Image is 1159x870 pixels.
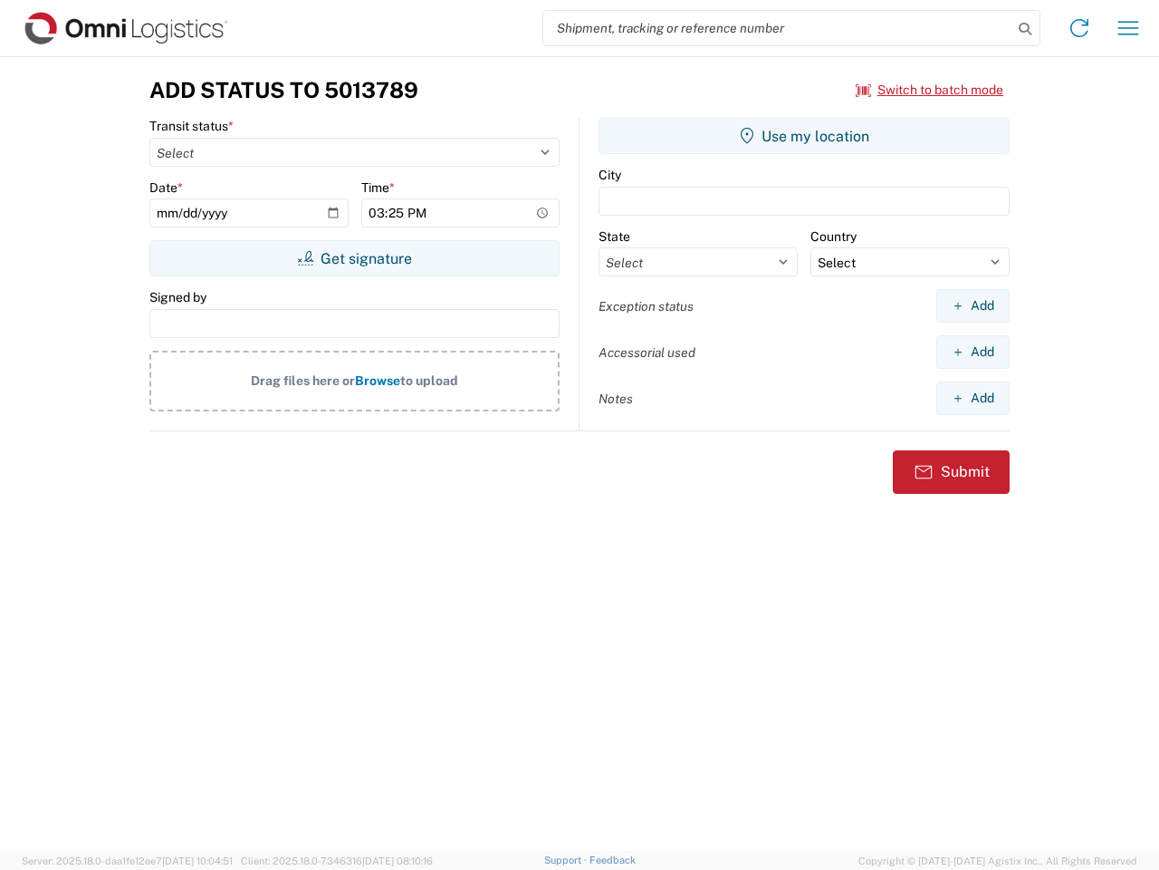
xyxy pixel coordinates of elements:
[22,855,233,866] span: Server: 2025.18.0-daa1fe12ee7
[149,118,234,134] label: Transit status
[149,240,560,276] button: Get signature
[149,77,418,103] h3: Add Status to 5013789
[362,855,433,866] span: [DATE] 08:10:16
[856,75,1003,105] button: Switch to batch mode
[162,855,233,866] span: [DATE] 10:04:51
[599,391,633,407] label: Notes
[149,179,183,196] label: Date
[936,289,1010,323] button: Add
[241,855,433,866] span: Client: 2025.18.0-7346316
[251,373,355,388] span: Drag files here or
[599,228,630,245] label: State
[599,118,1010,154] button: Use my location
[893,450,1010,494] button: Submit
[544,855,589,865] a: Support
[858,853,1137,869] span: Copyright © [DATE]-[DATE] Agistix Inc., All Rights Reserved
[589,855,636,865] a: Feedback
[599,344,695,361] label: Accessorial used
[599,167,621,183] label: City
[355,373,400,388] span: Browse
[361,179,395,196] label: Time
[543,11,1012,45] input: Shipment, tracking or reference number
[149,289,206,305] label: Signed by
[936,382,1010,415] button: Add
[936,335,1010,369] button: Add
[810,228,857,245] label: Country
[599,298,694,314] label: Exception status
[400,373,458,388] span: to upload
